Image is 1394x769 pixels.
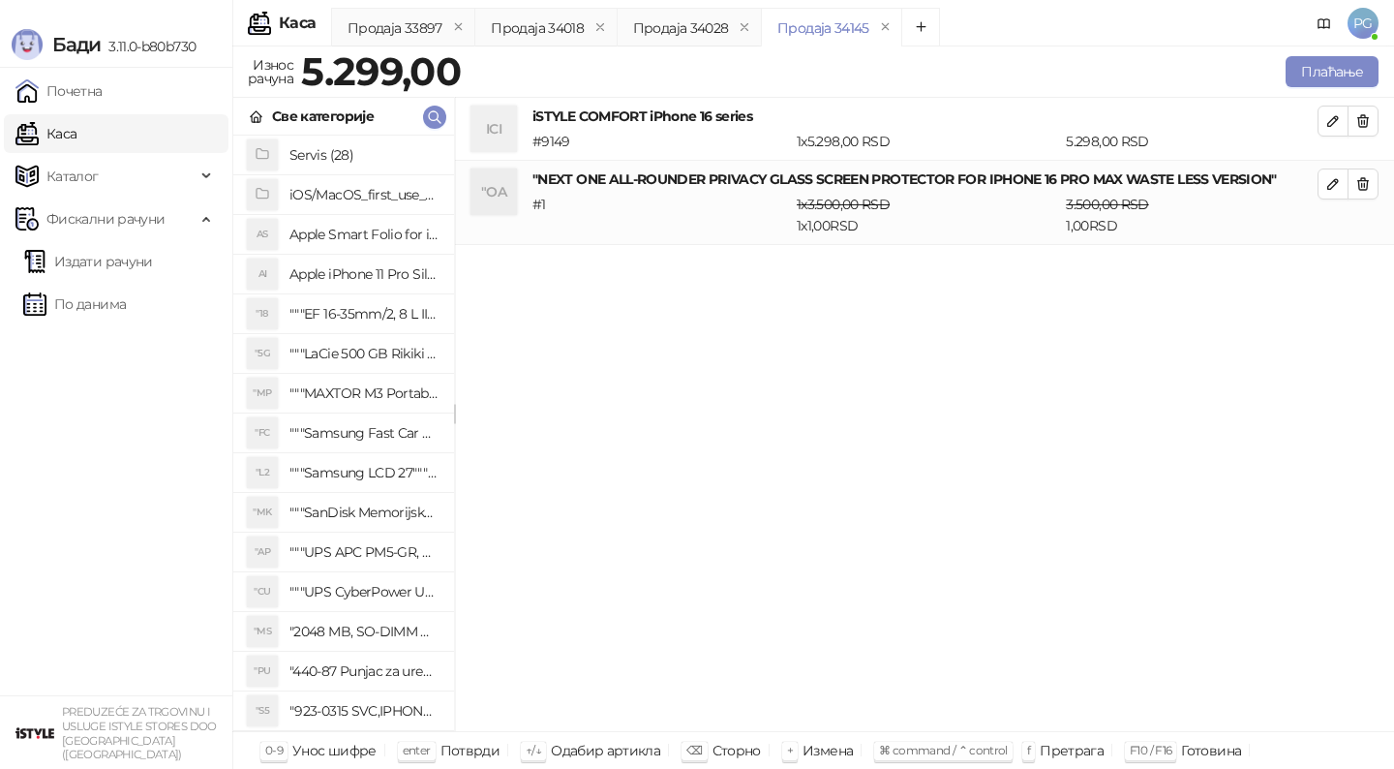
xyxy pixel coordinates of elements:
[348,17,442,39] div: Продаја 33897
[551,738,660,763] div: Одабир артикла
[289,695,439,726] h4: "923-0315 SVC,IPHONE 5/5S BATTERY REMOVAL TRAY Držač za iPhone sa kojim se otvara display
[247,695,278,726] div: "S5
[1181,738,1241,763] div: Готовина
[62,705,217,761] small: PREDUZEĆE ZA TRGOVINU I USLUGE ISTYLE STORES DOO [GEOGRAPHIC_DATA] ([GEOGRAPHIC_DATA])
[1040,738,1104,763] div: Претрага
[247,259,278,290] div: AI
[265,743,283,757] span: 0-9
[803,738,853,763] div: Измена
[101,38,196,55] span: 3.11.0-b80b730
[301,47,461,95] strong: 5.299,00
[23,285,126,323] a: По данима
[289,616,439,647] h4: "2048 MB, SO-DIMM DDRII, 667 MHz, Napajanje 1,8 0,1 V, Latencija CL5"
[793,194,1062,236] div: 1 x 1,00 RSD
[732,19,757,36] button: remove
[787,743,793,757] span: +
[289,497,439,528] h4: """SanDisk Memorijska kartica 256GB microSDXC sa SD adapterom SDSQXA1-256G-GN6MA - Extreme PLUS, ...
[289,338,439,369] h4: """LaCie 500 GB Rikiki USB 3.0 / Ultra Compact & Resistant aluminum / USB 3.0 / 2.5"""""""
[247,656,278,687] div: "PU
[289,417,439,448] h4: """Samsung Fast Car Charge Adapter, brzi auto punja_, boja crna"""
[1066,196,1148,213] span: 3.500,00 RSD
[279,15,316,31] div: Каса
[289,298,439,329] h4: """EF 16-35mm/2, 8 L III USM"""
[272,106,374,127] div: Све категорије
[470,106,517,152] div: ICI
[46,200,165,238] span: Фискални рачуни
[793,131,1062,152] div: 1 x 5.298,00 RSD
[247,497,278,528] div: "MK
[588,19,613,36] button: remove
[247,378,278,409] div: "MP
[289,179,439,210] h4: iOS/MacOS_first_use_assistance (4)
[23,242,153,281] a: Издати рачуни
[873,19,898,36] button: remove
[879,743,1008,757] span: ⌘ command / ⌃ control
[529,194,793,236] div: # 1
[247,537,278,568] div: "AP
[532,169,1318,190] h4: "NEXT ONE ALL-ROUNDER PRIVACY GLASS SCREEN PROTECTOR FOR IPHONE 16 PRO MAX WASTE LESS VERSION"
[244,52,297,91] div: Износ рачуна
[12,29,43,60] img: Logo
[289,457,439,488] h4: """Samsung LCD 27"""" C27F390FHUXEN"""
[1062,131,1321,152] div: 5.298,00 RSD
[289,139,439,170] h4: Servis (28)
[686,743,702,757] span: ⌫
[777,17,869,39] div: Продаја 34145
[1309,8,1340,39] a: Документација
[233,136,454,731] div: grid
[247,219,278,250] div: AS
[526,743,541,757] span: ↑/↓
[1027,743,1030,757] span: f
[15,114,76,153] a: Каса
[532,106,1318,127] h4: iSTYLE COMFORT iPhone 16 series
[289,219,439,250] h4: Apple Smart Folio for iPad mini (A17 Pro) - Sage
[289,259,439,290] h4: Apple iPhone 11 Pro Silicone Case - Black
[491,17,584,39] div: Продаја 34018
[292,738,377,763] div: Унос шифре
[1348,8,1379,39] span: PG
[247,417,278,448] div: "FC
[247,298,278,329] div: "18
[247,338,278,369] div: "5G
[470,169,517,215] div: "OA
[15,72,103,110] a: Почетна
[633,17,729,39] div: Продаја 34028
[1286,56,1379,87] button: Плаћање
[446,19,471,36] button: remove
[52,33,101,56] span: Бади
[1062,194,1321,236] div: 1,00 RSD
[1130,743,1171,757] span: F10 / F16
[440,738,500,763] div: Потврди
[901,8,940,46] button: Add tab
[289,378,439,409] h4: """MAXTOR M3 Portable 2TB 2.5"""" crni eksterni hard disk HX-M201TCB/GM"""
[46,157,99,196] span: Каталог
[712,738,761,763] div: Сторно
[289,537,439,568] h4: """UPS APC PM5-GR, Essential Surge Arrest,5 utic_nica"""
[247,576,278,607] div: "CU
[247,457,278,488] div: "L2
[529,131,793,152] div: # 9149
[15,714,54,753] img: 64x64-companyLogo-77b92cf4-9946-4f36-9751-bf7bb5fd2c7d.png
[797,196,890,213] span: 1 x 3.500,00 RSD
[403,743,431,757] span: enter
[247,616,278,647] div: "MS
[289,576,439,607] h4: """UPS CyberPower UT650EG, 650VA/360W , line-int., s_uko, desktop"""
[289,656,439,687] h4: "440-87 Punjac za uredjaje sa micro USB portom 4/1, Stand."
